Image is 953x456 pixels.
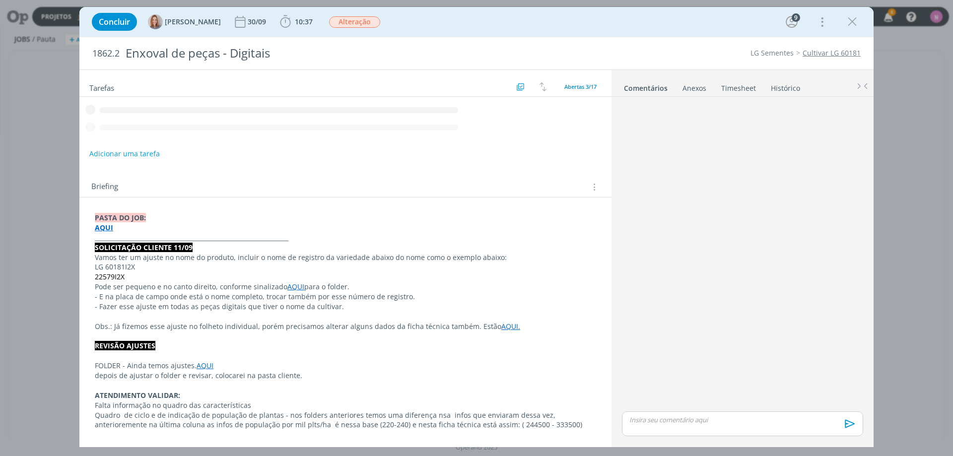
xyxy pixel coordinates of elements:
[95,292,596,302] p: - E na placa de campo onde está o nome completo, trocar também por esse número de registro.
[95,302,596,312] p: - Fazer esse ajuste em todas as peças digitais que tiver o nome da cultivar.
[95,243,193,252] strong: SOLICITAÇÃO CLIENTE 11/09
[95,233,596,243] p: _________________________________________________________________
[295,17,313,26] span: 10:37
[95,400,596,410] p: Falta informação no quadro das características
[682,83,706,93] div: Anexos
[95,282,596,292] p: Pode ser pequeno e no canto direito, conforme sinalizado para o folder.
[248,18,268,25] div: 30/09
[750,48,794,58] a: LG Sementes
[89,145,160,163] button: Adicionar uma tarefa
[122,41,537,65] div: Enxoval de peças - Digitais
[92,48,120,59] span: 1862.2
[92,13,137,31] button: Concluir
[564,83,597,90] span: Abertas 3/17
[197,361,213,370] a: AQUI
[89,81,114,93] span: Tarefas
[165,18,221,25] span: [PERSON_NAME]
[329,16,381,28] button: Alteração
[623,79,668,93] a: Comentários
[287,282,304,291] a: AQUI
[784,14,800,30] button: 9
[501,322,520,331] a: AQUI.
[148,14,221,29] button: A[PERSON_NAME]
[95,253,596,262] p: Vamos ter um ajuste no nome do produto, incluir o nome de registro da variedade abaixo do nome co...
[95,322,596,331] p: Obs.: Já fizemos esse ajuste no folheto individual, porém precisamos alterar alguns dados da fich...
[721,79,756,93] a: Timesheet
[770,79,801,93] a: Histórico
[95,213,146,222] strong: PASTA DO JOB:
[95,223,113,232] a: AQUI
[95,410,596,430] p: Quadro de ciclo e de indicação de população de plantas - nos folders anteriores temos uma diferen...
[792,13,800,22] div: 9
[99,18,130,26] span: Concluir
[79,7,874,447] div: dialog
[91,181,118,194] span: Briefing
[95,272,125,281] span: 22579I2X
[148,14,163,29] img: A
[95,371,596,381] p: depois de ajustar o folder e revisar, colocarei na pasta cliente.
[95,361,596,371] p: FOLDER - Ainda temos ajustes.
[95,341,155,350] strong: REVISÃO AJUSTES
[277,14,315,30] button: 10:37
[803,48,861,58] a: Cultivar LG 60181
[329,16,380,28] span: Alteração
[540,82,546,91] img: arrow-down-up.svg
[95,391,180,400] strong: ATENDIMENTO VALIDAR:
[95,262,596,272] p: LG 60181I2X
